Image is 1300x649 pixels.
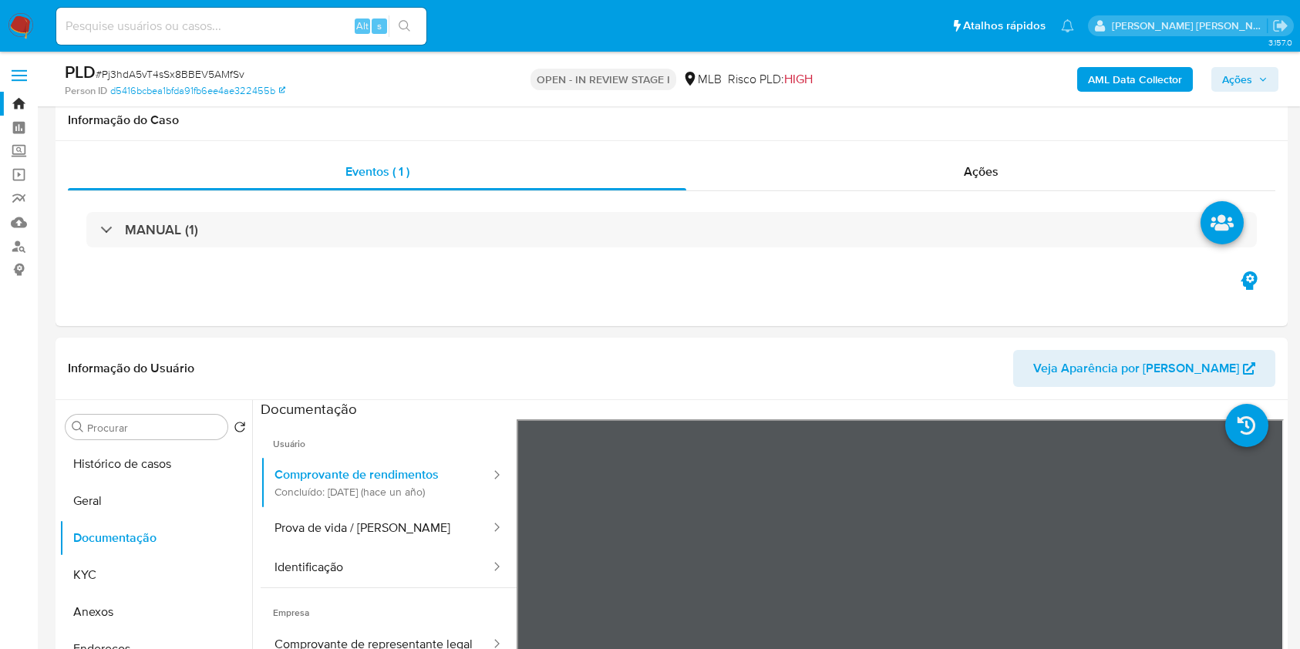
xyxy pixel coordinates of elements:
[1088,67,1182,92] b: AML Data Collector
[65,59,96,84] b: PLD
[682,71,722,88] div: MLB
[59,483,252,520] button: Geral
[1077,67,1193,92] button: AML Data Collector
[728,71,813,88] span: Risco PLD:
[125,221,198,238] h3: MANUAL (1)
[59,520,252,557] button: Documentação
[389,15,420,37] button: search-icon
[234,421,246,438] button: Retornar ao pedido padrão
[963,18,1046,34] span: Atalhos rápidos
[68,361,194,376] h1: Informação do Usuário
[1033,350,1239,387] span: Veja Aparência por [PERSON_NAME]
[87,421,221,435] input: Procurar
[86,212,1257,247] div: MANUAL (1)
[356,18,369,33] span: Alt
[377,18,382,33] span: s
[1222,67,1252,92] span: Ações
[59,446,252,483] button: Histórico de casos
[65,84,107,98] b: Person ID
[72,421,84,433] button: Procurar
[59,594,252,631] button: Anexos
[1013,350,1275,387] button: Veja Aparência por [PERSON_NAME]
[56,16,426,36] input: Pesquise usuários ou casos...
[110,84,285,98] a: d5416bcbea1bfda91fb6ee4ae322455b
[1112,18,1268,33] p: carla.siqueira@mercadolivre.com
[96,66,244,82] span: # Pj3hdA5vT4sSx8BBEV5AMfSv
[530,69,676,90] p: OPEN - IN REVIEW STAGE I
[1211,67,1278,92] button: Ações
[59,557,252,594] button: KYC
[964,163,999,180] span: Ações
[345,163,409,180] span: Eventos ( 1 )
[68,113,1275,128] h1: Informação do Caso
[1061,19,1074,32] a: Notificações
[1272,18,1288,34] a: Sair
[784,70,813,88] span: HIGH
